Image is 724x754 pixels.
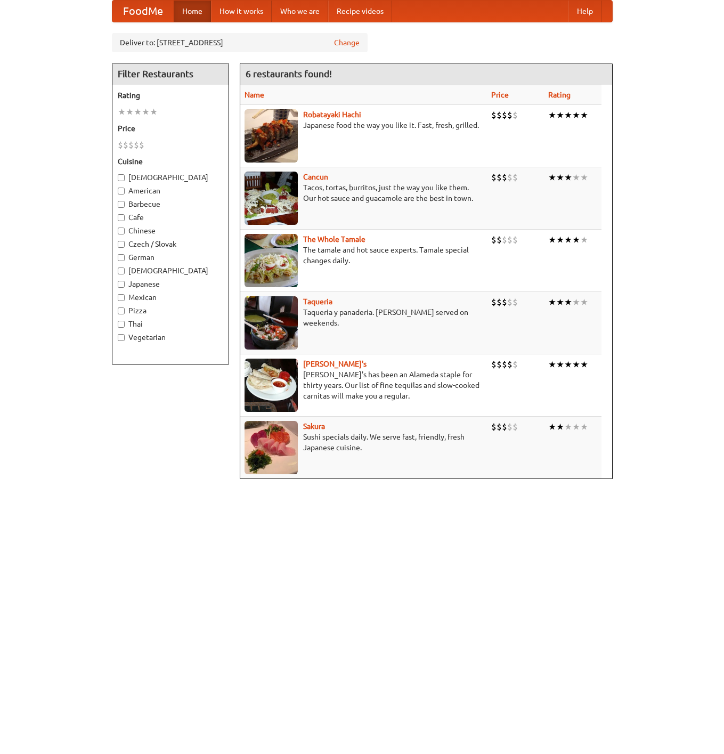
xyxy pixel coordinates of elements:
[497,172,502,183] li: $
[491,172,497,183] li: $
[118,228,125,234] input: Chinese
[245,296,298,350] img: taqueria.jpg
[150,106,158,118] li: ★
[118,252,223,263] label: German
[112,63,229,85] h4: Filter Restaurants
[491,91,509,99] a: Price
[245,109,298,163] img: robatayaki.jpg
[568,1,601,22] a: Help
[134,106,142,118] li: ★
[564,359,572,370] li: ★
[564,109,572,121] li: ★
[118,90,223,101] h5: Rating
[245,91,264,99] a: Name
[118,239,223,249] label: Czech / Slovak
[118,123,223,134] h5: Price
[118,201,125,208] input: Barbecue
[556,234,564,246] li: ★
[513,421,518,433] li: $
[502,109,507,121] li: $
[126,106,134,118] li: ★
[245,432,483,453] p: Sushi specials daily. We serve fast, friendly, fresh Japanese cuisine.
[303,297,332,306] a: Taqueria
[564,296,572,308] li: ★
[118,185,223,196] label: American
[118,294,125,301] input: Mexican
[497,234,502,246] li: $
[548,359,556,370] li: ★
[245,245,483,266] p: The tamale and hot sauce experts. Tamale special changes daily.
[548,421,556,433] li: ★
[303,360,367,368] b: [PERSON_NAME]'s
[118,321,125,328] input: Thai
[548,296,556,308] li: ★
[303,173,328,181] b: Cancun
[572,234,580,246] li: ★
[118,241,125,248] input: Czech / Slovak
[142,106,150,118] li: ★
[497,359,502,370] li: $
[556,172,564,183] li: ★
[497,421,502,433] li: $
[513,234,518,246] li: $
[491,296,497,308] li: $
[118,265,223,276] label: [DEMOGRAPHIC_DATA]
[491,421,497,433] li: $
[507,234,513,246] li: $
[572,172,580,183] li: ★
[556,421,564,433] li: ★
[497,296,502,308] li: $
[580,109,588,121] li: ★
[134,139,139,151] li: $
[513,296,518,308] li: $
[112,1,174,22] a: FoodMe
[502,359,507,370] li: $
[548,172,556,183] li: ★
[507,296,513,308] li: $
[245,307,483,328] p: Taqueria y panaderia. [PERSON_NAME] served on weekends.
[118,139,123,151] li: $
[580,172,588,183] li: ★
[513,172,518,183] li: $
[572,359,580,370] li: ★
[118,106,126,118] li: ★
[303,235,365,244] b: The Whole Tamale
[548,91,571,99] a: Rating
[211,1,272,22] a: How it works
[556,359,564,370] li: ★
[118,305,223,316] label: Pizza
[507,359,513,370] li: $
[139,139,144,151] li: $
[118,267,125,274] input: [DEMOGRAPHIC_DATA]
[118,225,223,236] label: Chinese
[564,172,572,183] li: ★
[507,172,513,183] li: $
[128,139,134,151] li: $
[502,172,507,183] li: $
[556,296,564,308] li: ★
[246,69,332,79] ng-pluralize: 6 restaurants found!
[507,421,513,433] li: $
[245,369,483,401] p: [PERSON_NAME]'s has been an Alameda staple for thirty years. Our list of fine tequilas and slow-c...
[580,359,588,370] li: ★
[328,1,392,22] a: Recipe videos
[118,254,125,261] input: German
[118,319,223,329] label: Thai
[491,109,497,121] li: $
[112,33,368,52] div: Deliver to: [STREET_ADDRESS]
[303,422,325,431] a: Sakura
[507,109,513,121] li: $
[118,174,125,181] input: [DEMOGRAPHIC_DATA]
[548,109,556,121] li: ★
[118,172,223,183] label: [DEMOGRAPHIC_DATA]
[572,296,580,308] li: ★
[174,1,211,22] a: Home
[502,296,507,308] li: $
[513,109,518,121] li: $
[513,359,518,370] li: $
[272,1,328,22] a: Who we are
[118,281,125,288] input: Japanese
[572,421,580,433] li: ★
